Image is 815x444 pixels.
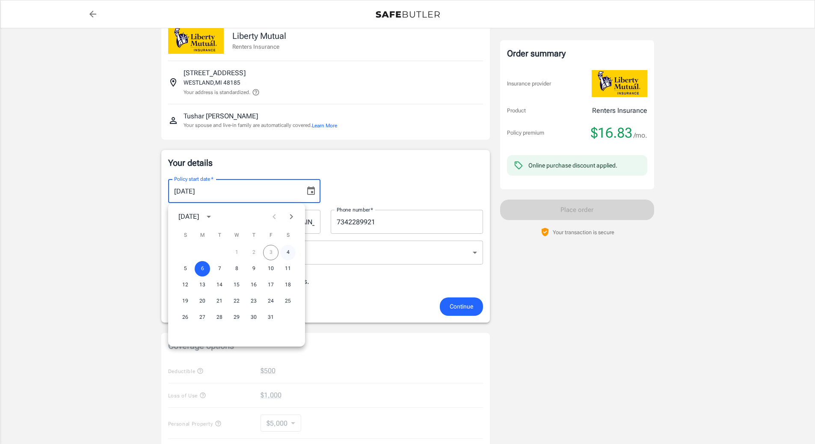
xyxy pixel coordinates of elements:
[280,227,296,244] span: Saturday
[283,208,300,225] button: Next month
[528,161,617,170] div: Online purchase discount applied.
[202,209,216,224] button: calendar view is open, switch to year view
[195,261,210,276] button: 6
[450,301,473,312] span: Continue
[178,227,193,244] span: Sunday
[246,277,261,293] button: 16
[168,241,483,265] div: Low rise (8 stories or less)
[168,27,224,54] img: Liberty Mutual
[232,42,286,51] p: Renters Insurance
[592,106,647,116] p: Renters Insurance
[178,261,193,276] button: 5
[168,115,178,126] svg: Insured person
[507,106,526,115] p: Product
[229,277,244,293] button: 15
[246,261,261,276] button: 9
[280,245,296,260] button: 4
[331,210,483,234] input: Enter number
[229,294,244,309] button: 22
[263,261,279,276] button: 10
[184,78,240,87] p: WESTLAND , MI 48185
[634,129,647,141] span: /mo.
[246,310,261,325] button: 30
[212,310,227,325] button: 28
[168,157,483,169] p: Your details
[280,277,296,293] button: 18
[337,206,373,213] label: Phone number
[84,6,101,23] a: back to quotes
[376,11,440,18] img: Back to quotes
[178,212,199,222] div: [DATE]
[229,310,244,325] button: 29
[246,294,261,309] button: 23
[195,227,210,244] span: Monday
[168,77,178,88] svg: Insured address
[178,310,193,325] button: 26
[184,88,250,96] p: Your address is standardized.
[195,294,210,309] button: 20
[263,227,279,244] span: Friday
[174,175,213,182] label: Policy start date
[263,277,279,293] button: 17
[212,294,227,309] button: 21
[263,294,279,309] button: 24
[212,277,227,293] button: 14
[229,261,244,276] button: 8
[168,179,299,203] input: MM/DD/YYYY
[280,294,296,309] button: 25
[184,68,246,78] p: [STREET_ADDRESS]
[507,47,647,60] div: Order summary
[553,228,614,236] p: Your transaction is secure
[178,277,193,293] button: 12
[263,310,279,325] button: 31
[184,121,337,129] p: Your spouse and live-in family are automatically covered.
[178,294,193,309] button: 19
[312,122,337,129] button: Learn More
[246,227,261,244] span: Thursday
[440,297,483,316] button: Continue
[229,227,244,244] span: Wednesday
[592,70,647,97] img: Liberty Mutual
[212,227,227,244] span: Tuesday
[507,79,551,88] p: Insurance provider
[232,29,286,42] p: Liberty Mutual
[184,111,258,121] p: Tushar [PERSON_NAME]
[302,182,320,200] button: Choose date, selected date is Oct 6, 2025
[280,261,296,276] button: 11
[195,277,210,293] button: 13
[591,124,632,141] span: $16.83
[507,129,544,137] p: Policy premium
[212,261,227,276] button: 7
[195,310,210,325] button: 27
